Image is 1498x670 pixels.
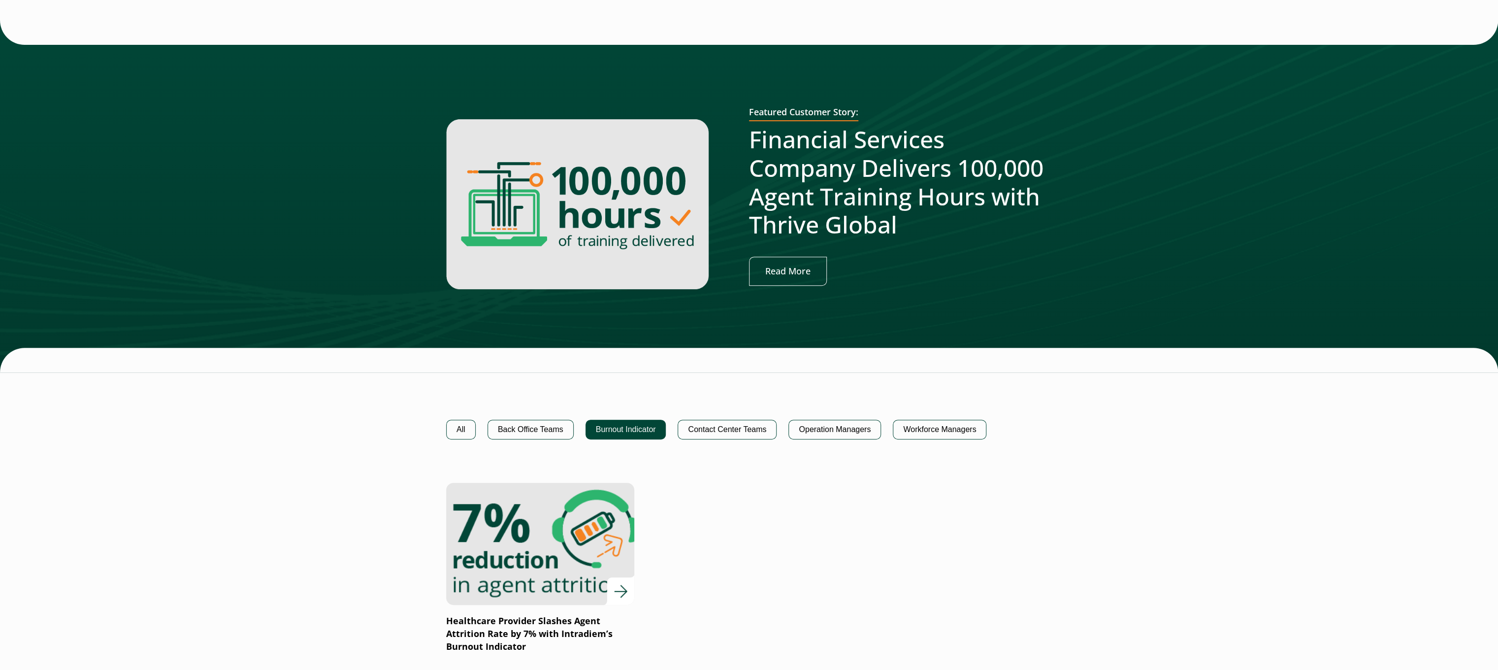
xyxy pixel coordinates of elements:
[446,483,634,653] a: Healthcare Provider Slashes Agent Attrition Rate by 7% with Intradiem’s Burnout Indicator
[446,615,634,653] p: Healthcare Provider Slashes Agent Attrition Rate by 7% with Intradiem’s Burnout Indicator
[749,257,827,286] a: Read More
[446,420,476,439] button: All
[749,107,858,122] h2: Featured Customer Story:
[488,420,574,439] button: Back Office Teams
[586,420,666,439] button: Burnout Indicator
[788,420,881,439] button: Operation Managers
[678,420,777,439] button: Contact Center Teams
[749,125,1052,238] h2: Financial Services Company Delivers 100,000 Agent Training Hours with Thrive Global
[893,420,986,439] button: Workforce Managers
